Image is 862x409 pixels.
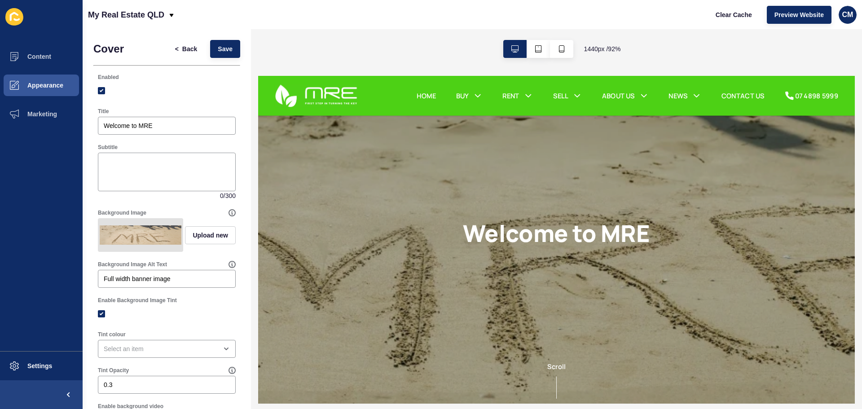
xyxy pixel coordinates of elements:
[582,16,629,27] div: 07 4898 5999
[98,367,129,374] label: Tint Opacity
[320,16,336,27] a: SELL
[570,16,629,27] a: 07 4898 5999
[502,16,548,27] a: CONTACT US
[716,10,752,19] span: Clear Cache
[18,9,108,34] img: My Real Estate Queensland Logo
[842,10,853,19] span: CM
[185,226,236,244] button: Upload new
[214,16,228,27] a: BUY
[373,16,408,27] a: ABOUT US
[265,16,283,27] a: RENT
[4,309,643,350] div: Scroll
[210,40,240,58] button: Save
[98,331,126,338] label: Tint colour
[445,16,466,27] a: NEWS
[584,44,621,53] span: 1440 px / 92 %
[182,44,197,53] span: Back
[225,191,236,200] span: 300
[224,191,225,200] span: /
[98,261,167,268] label: Background Image Alt Text
[98,144,118,151] label: Subtitle
[98,297,177,304] label: Enable Background Image Tint
[175,44,179,53] span: <
[98,74,119,81] label: Enabled
[172,16,193,27] a: HOME
[98,209,146,216] label: Background Image
[193,231,228,240] span: Upload new
[222,155,425,185] h1: Welcome to MRE
[100,220,181,250] img: 7212b8f8c0878f16c21a74a93fff47f9.jpg
[708,6,760,24] button: Clear Cache
[167,40,205,58] button: <Back
[767,6,831,24] button: Preview Website
[218,44,233,53] span: Save
[774,10,824,19] span: Preview Website
[88,4,164,26] p: My Real Estate QLD
[220,191,224,200] span: 0
[98,108,109,115] label: Title
[93,43,124,55] h1: Cover
[98,340,236,358] div: open menu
